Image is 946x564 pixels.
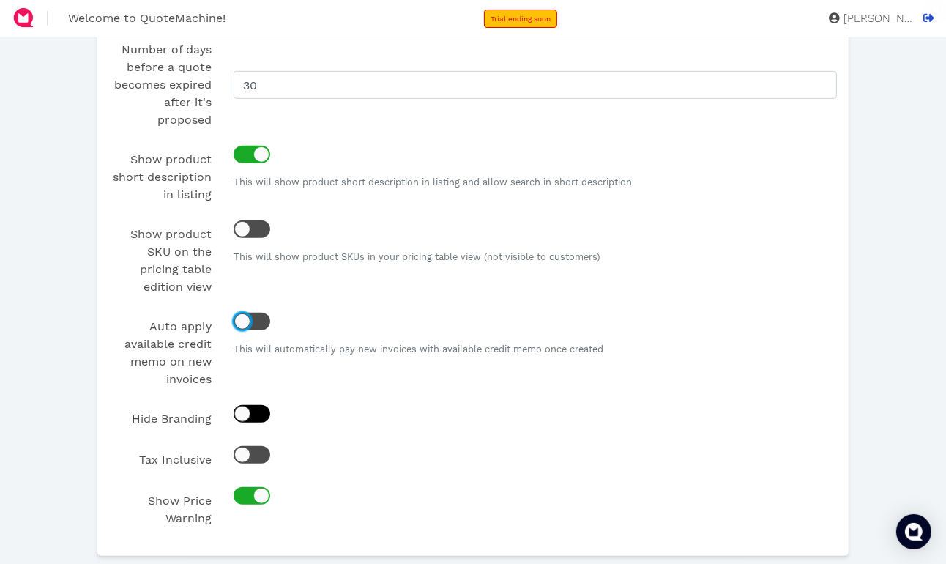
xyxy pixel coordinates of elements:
[130,227,212,294] span: Show product SKU on the pricing table edition view
[68,11,226,25] span: Welcome to QuoteMachine!
[234,177,632,188] span: This will show product short description in listing and allow search in short description
[234,251,600,262] span: This will show product SKUs in your pricing table view (not visible to customers)
[491,15,551,23] span: Trial ending soon
[113,152,212,201] span: Show product short description in listing
[896,514,931,549] div: Open Intercom Messenger
[114,42,212,127] span: Number of days before a quote becomes expired after it's proposed
[124,319,212,386] span: Auto apply available credit memo on new invoices
[12,6,35,29] img: QuoteM_icon_flat.png
[148,494,212,525] span: Show Price Warning
[132,412,212,426] span: Hide Branding
[484,10,557,28] a: Trial ending soon
[139,453,212,467] span: Tax Inclusive
[840,13,913,24] span: [PERSON_NAME]
[234,344,603,355] span: This will automatically pay new invoices with available credit memo once created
